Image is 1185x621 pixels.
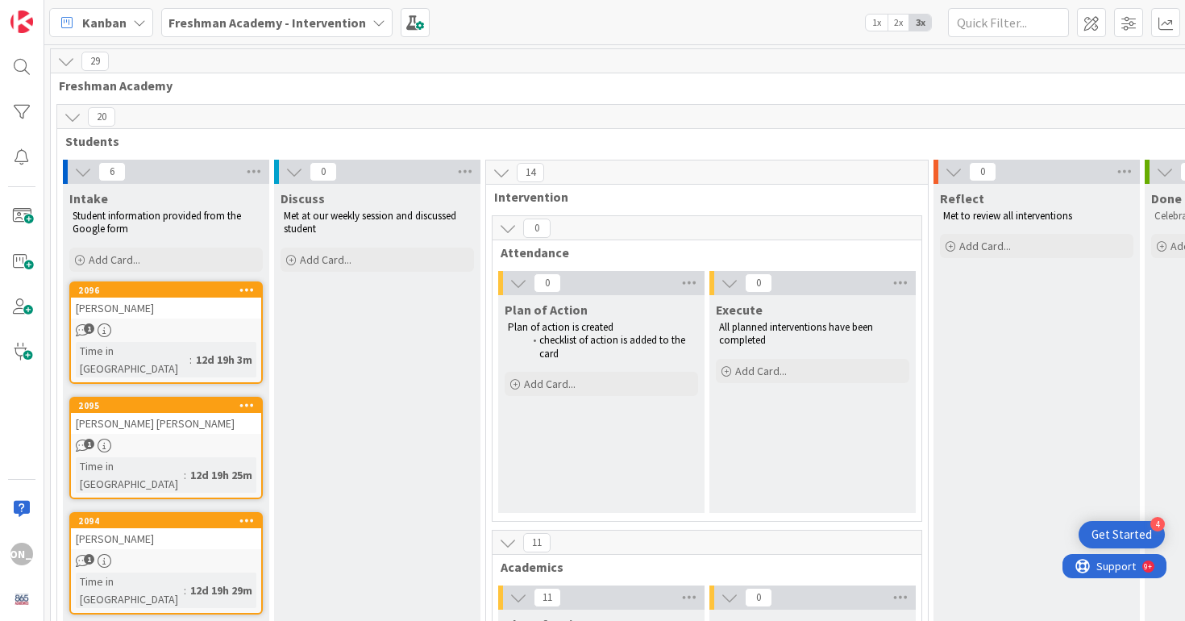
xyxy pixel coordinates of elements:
[84,554,94,565] span: 1
[494,189,908,205] span: Intervention
[300,252,351,267] span: Add Card...
[943,209,1072,223] span: Met to review all interventions
[866,15,888,31] span: 1x
[71,398,261,434] div: 2095[PERSON_NAME] [PERSON_NAME]
[69,512,263,615] a: 2094[PERSON_NAME]Time in [GEOGRAPHIC_DATA]:12d 19h 29m
[71,514,261,528] div: 2094
[1150,517,1165,531] div: 4
[186,581,256,599] div: 12d 19h 29m
[89,252,140,267] span: Add Card...
[71,413,261,434] div: [PERSON_NAME] [PERSON_NAME]
[78,515,261,527] div: 2094
[78,400,261,411] div: 2095
[310,162,337,181] span: 0
[523,219,551,238] span: 0
[501,559,901,575] span: Academics
[184,466,186,484] span: :
[888,15,909,31] span: 2x
[505,302,588,318] span: Plan of Action
[192,351,256,369] div: 12d 19h 3m
[71,514,261,549] div: 2094[PERSON_NAME]
[501,244,901,260] span: Attendance
[909,15,931,31] span: 3x
[735,364,787,378] span: Add Card...
[71,283,261,298] div: 2096
[69,190,108,206] span: Intake
[84,439,94,449] span: 1
[88,107,115,127] span: 20
[940,190,984,206] span: Reflect
[719,320,875,347] span: All planned interventions have been completed
[71,298,261,319] div: [PERSON_NAME]
[76,342,189,377] div: Time in [GEOGRAPHIC_DATA]
[1079,521,1165,548] div: Open Get Started checklist, remaining modules: 4
[969,162,996,181] span: 0
[81,6,89,19] div: 9+
[98,162,126,181] span: 6
[84,323,94,334] span: 1
[10,543,33,565] div: [PERSON_NAME]
[78,285,261,296] div: 2096
[10,588,33,611] img: avatar
[959,239,1011,253] span: Add Card...
[189,351,192,369] span: :
[73,209,243,235] span: Student information provided from the Google form
[745,588,772,607] span: 0
[508,320,613,334] span: Plan of action is created
[76,573,184,608] div: Time in [GEOGRAPHIC_DATA]
[71,398,261,413] div: 2095
[1091,527,1152,543] div: Get Started
[284,209,459,235] span: Met at our weekly session and discussed student
[948,8,1069,37] input: Quick Filter...
[69,281,263,384] a: 2096[PERSON_NAME]Time in [GEOGRAPHIC_DATA]:12d 19h 3m
[81,52,109,71] span: 29
[71,528,261,549] div: [PERSON_NAME]
[168,15,366,31] b: Freshman Academy - Intervention
[186,466,256,484] div: 12d 19h 25m
[716,302,763,318] span: Execute
[534,588,561,607] span: 11
[76,457,184,493] div: Time in [GEOGRAPHIC_DATA]
[523,533,551,552] span: 11
[69,397,263,499] a: 2095[PERSON_NAME] [PERSON_NAME]Time in [GEOGRAPHIC_DATA]:12d 19h 25m
[34,2,73,22] span: Support
[184,581,186,599] span: :
[281,190,325,206] span: Discuss
[10,10,33,33] img: Visit kanbanzone.com
[539,333,688,360] span: checklist of action is added to the card
[82,13,127,32] span: Kanban
[1151,190,1182,206] span: Done
[524,377,576,391] span: Add Card...
[517,163,544,182] span: 14
[745,273,772,293] span: 0
[534,273,561,293] span: 0
[71,283,261,319] div: 2096[PERSON_NAME]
